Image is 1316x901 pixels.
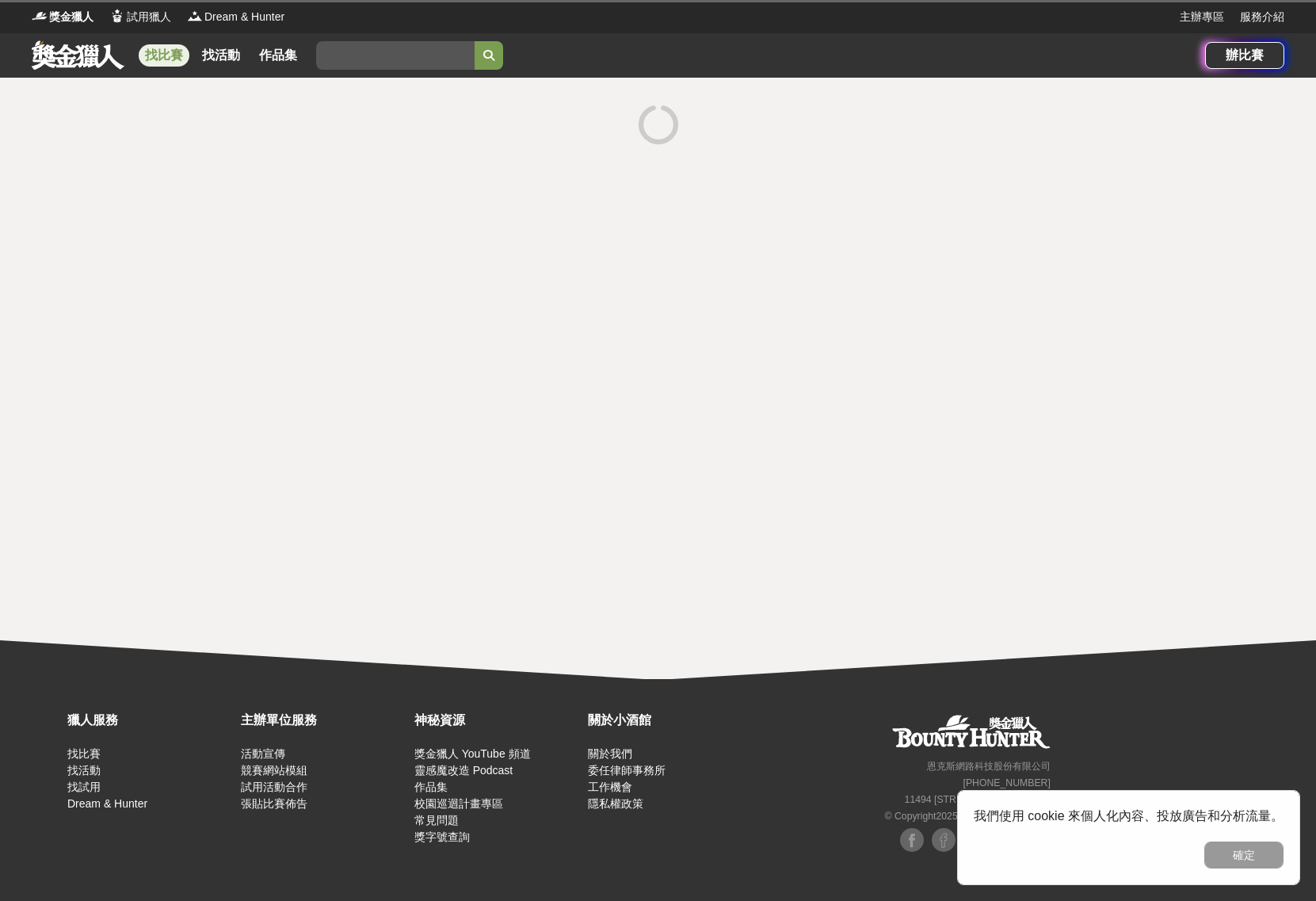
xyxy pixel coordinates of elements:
a: 找試用 [67,781,101,793]
img: Logo [32,8,48,24]
span: 試用獵人 [127,9,171,25]
span: Dream & Hunter [204,9,284,25]
a: 張貼比賽佈告 [241,797,307,810]
a: 找比賽 [139,44,189,67]
a: 主辦專區 [1180,9,1224,25]
a: 作品集 [414,781,448,793]
a: 作品集 [253,44,303,67]
a: 獎字號查詢 [414,830,470,843]
div: 獵人服務 [67,711,233,730]
a: 獎金獵人 YouTube 頻道 [414,747,531,760]
div: 主辦單位服務 [241,711,406,730]
img: Facebook [932,828,956,852]
div: 關於小酒館 [588,711,753,730]
img: Logo [109,8,125,24]
img: Facebook [900,828,924,852]
a: 工作機會 [588,781,632,793]
img: Logo [187,8,203,24]
a: 競賽網站模組 [241,764,307,777]
a: 找比賽 [67,747,101,760]
a: LogoDream & Hunter [187,9,284,25]
small: © Copyright 2025 . All Rights Reserved. [885,811,1051,822]
a: 隱私權政策 [588,797,643,810]
a: 委任律師事務所 [588,764,666,777]
span: 我們使用 cookie 來個人化內容、投放廣告和分析流量。 [974,809,1284,823]
button: 確定 [1204,842,1284,869]
small: 恩克斯網路科技股份有限公司 [927,761,1051,772]
a: 找活動 [67,764,101,777]
a: 服務介紹 [1240,9,1284,25]
span: 獎金獵人 [49,9,93,25]
div: 神秘資源 [414,711,580,730]
a: 辦比賽 [1205,42,1284,69]
small: 11494 [STREET_ADDRESS] 3 樓 [905,794,1051,805]
a: Logo獎金獵人 [32,9,93,25]
a: 試用活動合作 [241,781,307,793]
a: 找活動 [196,44,246,67]
a: 靈感魔改造 Podcast [414,764,513,777]
a: 活動宣傳 [241,747,285,760]
a: 關於我們 [588,747,632,760]
small: [PHONE_NUMBER] [963,777,1051,788]
a: 常見問題 [414,814,459,827]
a: 校園巡迴計畫專區 [414,797,503,810]
a: Logo試用獵人 [109,9,171,25]
a: Dream & Hunter [67,797,147,810]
